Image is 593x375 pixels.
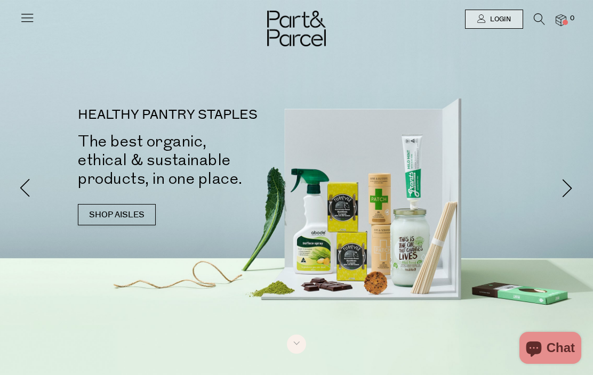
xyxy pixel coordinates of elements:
a: Login [465,10,523,29]
span: Login [487,15,511,24]
a: SHOP AISLES [78,204,156,225]
img: Part&Parcel [267,11,326,46]
a: 0 [556,14,566,26]
span: 0 [567,14,577,23]
inbox-online-store-chat: Shopify online store chat [516,332,584,366]
p: HEALTHY PANTRY STAPLES [78,109,312,121]
h2: The best organic, ethical & sustainable products, in one place. [78,132,312,188]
